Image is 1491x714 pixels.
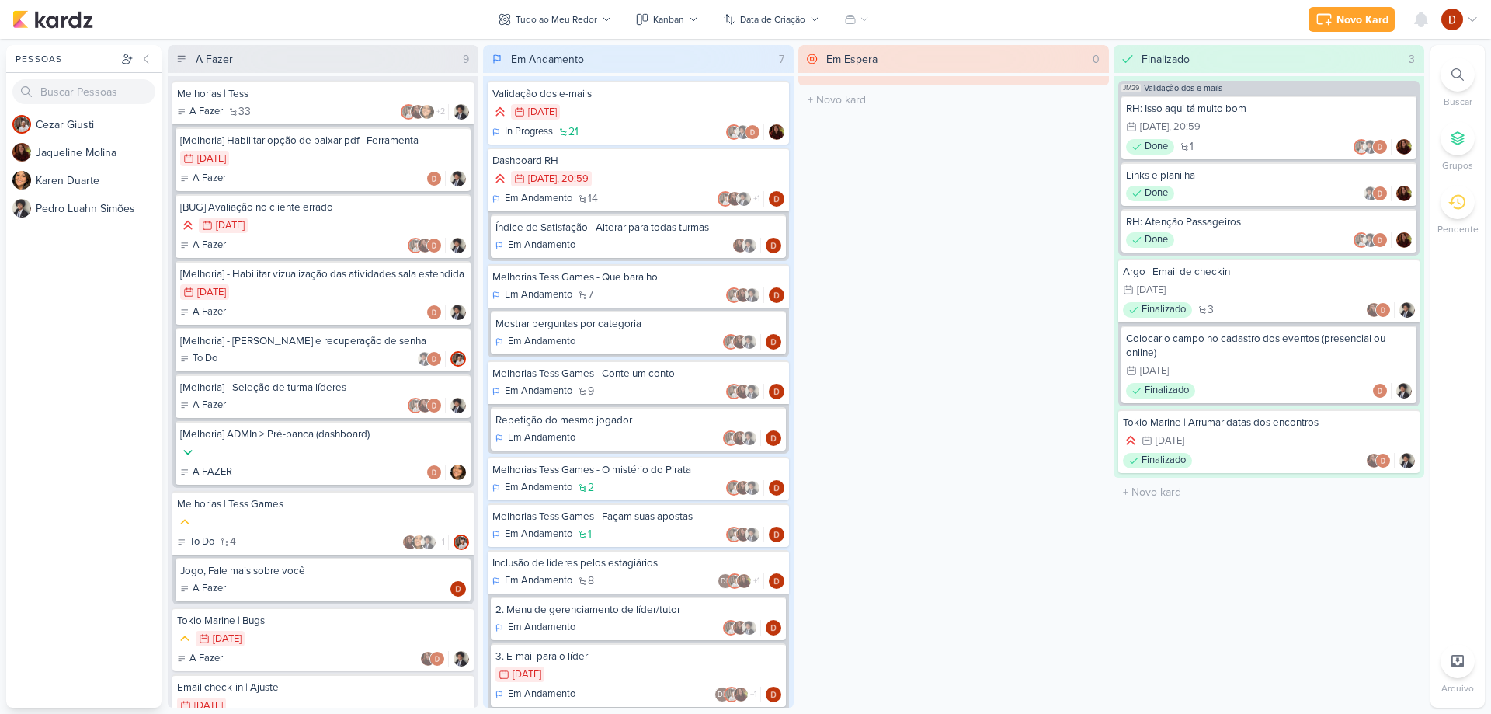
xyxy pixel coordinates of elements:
img: Cezar Giusti [723,334,739,350]
p: Pendente [1437,222,1479,236]
img: Davi Elias Teixeira [429,651,445,667]
img: Cezar Giusti [1354,139,1369,155]
img: Jaqueline Molina [1396,139,1412,155]
img: Jaqueline Molina [727,191,742,207]
div: Em Andamento [492,287,572,303]
img: Karen Duarte [412,535,427,550]
p: A Fazer [193,398,226,413]
img: Davi Elias Teixeira [769,287,784,303]
div: Finalizado [1123,302,1192,318]
div: Em Andamento [495,334,575,350]
div: Em Andamento [495,238,575,253]
img: Pedro Luahn Simões [745,287,760,303]
img: Cezar Giusti [726,124,742,140]
div: Colaboradores: Jaqueline Molina, Davi Elias Teixeira [1366,453,1395,468]
img: Davi Elias Teixeira [426,171,442,186]
img: Davi Elias Teixeira [766,430,781,446]
img: kardz.app [12,10,93,29]
p: Em Andamento [508,687,575,702]
div: Responsável: Pedro Luahn Simões [450,171,466,186]
img: Cezar Giusti [724,687,739,702]
p: Em Andamento [508,334,575,350]
div: Responsável: Pedro Luahn Simões [450,305,466,320]
img: Davi Elias Teixeira [1375,302,1391,318]
div: Melhorias Tess Games - Façam suas apostas [492,510,784,524]
div: Responsável: Cezar Giusti [454,535,469,550]
div: Prioridade Média [177,514,193,530]
div: Em Andamento [511,51,584,68]
div: RH: Atenção Passageiros [1126,215,1412,229]
div: Em Andamento [492,191,572,207]
img: Davi Elias Teixeira [766,238,781,253]
div: , 20:59 [1169,122,1201,132]
img: Davi Elias Teixeira [769,573,784,589]
div: To Do [177,535,214,550]
div: Prioridade Alta [180,218,196,233]
img: Jaqueline Molina [732,238,748,253]
div: Em Andamento [495,687,575,702]
div: Colaboradores: Cezar Giusti, Jaqueline Molina, Pedro Luahn Simões [723,430,761,446]
div: [BUG] Avaliação no cliente errado [180,200,466,214]
span: 21 [568,127,579,138]
div: Responsável: Jaqueline Molina [1396,139,1412,155]
p: A Fazer [193,238,226,253]
img: Jaqueline Molina [735,527,751,542]
div: 3 [1402,51,1421,68]
p: Buscar [1444,95,1472,109]
div: Responsável: Davi Elias Teixeira [766,334,781,350]
span: 1 [588,529,592,540]
div: Em Andamento [492,573,572,589]
img: Davi Elias Teixeira [426,398,442,413]
img: Jaqueline Molina [1366,453,1382,468]
div: [DATE] [197,287,226,298]
img: Davi Elias Teixeira [769,191,784,207]
div: Colaboradores: Cezar Giusti, Pedro Luahn Simões, Davi Elias Teixeira [1354,232,1392,248]
img: Davi Elias Teixeira [1372,383,1388,399]
img: Pedro Luahn Simões [450,171,466,186]
p: Done [1145,139,1168,155]
img: Pedro Luahn Simões [1363,232,1378,248]
div: 2. Menu de gerenciamento de líder/tutor [495,603,781,617]
div: [DATE] [216,221,245,231]
img: Pedro Luahn Simões [742,430,757,446]
div: Responsável: Pedro Luahn Simões [450,238,466,253]
img: Pedro Luahn Simões [1399,302,1415,318]
div: Em Andamento [495,430,575,446]
img: Jaqueline Molina [769,124,784,140]
div: Responsável: Davi Elias Teixeira [769,480,784,496]
img: Davi Elias Teixeira [1375,453,1391,468]
div: Colaboradores: Danilo Leite, Cezar Giusti, Jaqueline Molina, Pedro Luahn Simões [714,687,761,702]
img: Pedro Luahn Simões [1363,186,1378,201]
div: 7 [773,51,791,68]
span: 2 [588,482,594,493]
div: Finalizado [1142,51,1190,68]
div: Melhorias Tess Games - Conte um conto [492,367,784,381]
div: [DATE] [1137,285,1166,295]
img: Jaqueline Molina [736,573,752,589]
img: Jaqueline Molina [732,334,748,350]
img: Pedro Luahn Simões [450,305,466,320]
img: Davi Elias Teixeira [426,465,442,480]
img: Jaqueline Molina [420,651,436,667]
div: Responsável: Cezar Giusti [450,351,466,367]
img: Pedro Luahn Simões [745,527,760,542]
p: Em Andamento [505,573,572,589]
div: Responsável: Davi Elias Teixeira [450,581,466,597]
div: Em Andamento [492,480,572,496]
span: 3 [1208,305,1214,315]
img: Davi Elias Teixeira [769,384,784,399]
div: Colaboradores: Cezar Giusti, Jaqueline Molina, Pedro Luahn Simões [726,287,764,303]
img: Pedro Luahn Simões [742,238,757,253]
div: Done [1126,232,1174,248]
img: Pedro Luahn Simões [454,104,469,120]
div: Colaboradores: Cezar Giusti, Jaqueline Molina, Pedro Luahn Simões [726,527,764,542]
img: Pedro Luahn Simões [742,620,757,636]
div: A Fazer [177,104,223,120]
img: Davi Elias Teixeira [450,581,466,597]
p: Em Andamento [505,480,572,496]
img: Jaqueline Molina [410,104,426,120]
div: Responsável: Davi Elias Teixeira [769,573,784,589]
p: Em Andamento [508,238,575,253]
div: 9 [457,51,475,68]
div: Colaboradores: Jaqueline Molina, Davi Elias Teixeira [1366,302,1395,318]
